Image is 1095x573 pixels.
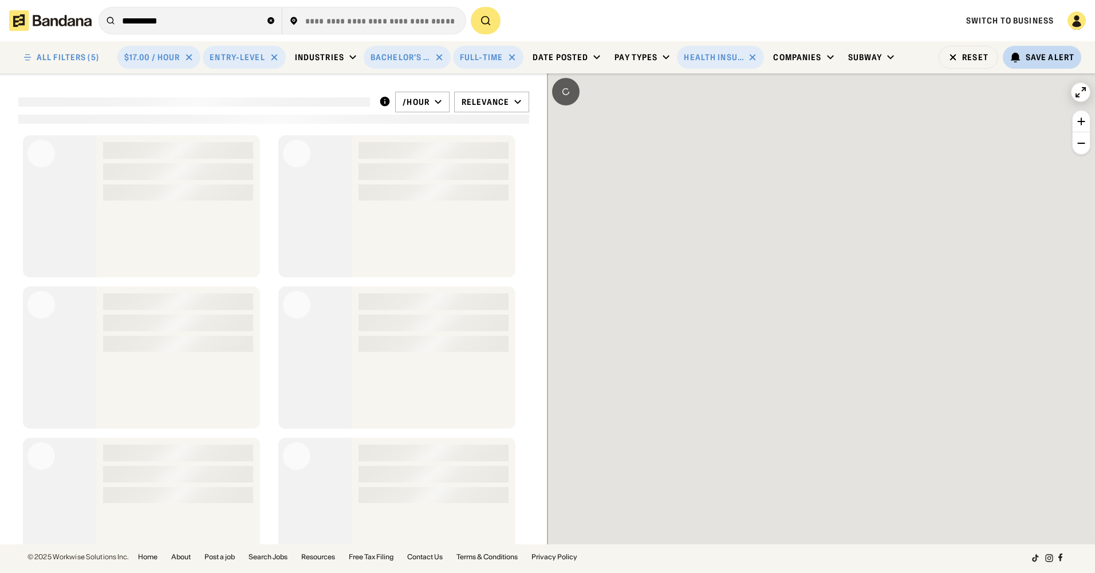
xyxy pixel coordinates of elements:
a: Free Tax Filing [349,554,393,560]
a: Contact Us [407,554,443,560]
div: Bachelor's Degree [371,52,430,62]
div: ALL FILTERS (5) [37,53,99,61]
a: Post a job [204,554,235,560]
div: Relevance [462,97,509,107]
a: Privacy Policy [531,554,577,560]
a: Search Jobs [249,554,287,560]
a: Terms & Conditions [456,554,518,560]
div: grid [18,131,529,544]
div: Pay Types [615,52,657,62]
div: Health insurance [684,52,743,62]
div: Full-time [460,52,503,62]
div: © 2025 Workwise Solutions Inc. [27,554,129,560]
div: Industries [295,52,344,62]
div: Subway [848,52,883,62]
div: Date Posted [533,52,588,62]
a: Home [138,554,157,560]
div: $17.00 / hour [124,52,180,62]
div: Entry-Level [210,52,265,62]
a: Resources [301,554,335,560]
div: /hour [403,97,430,107]
div: Save Alert [1026,52,1074,62]
a: Switch to Business [966,15,1054,26]
div: Reset [962,53,988,61]
div: Companies [773,52,821,62]
a: About [171,554,191,560]
img: Bandana logotype [9,10,92,31]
